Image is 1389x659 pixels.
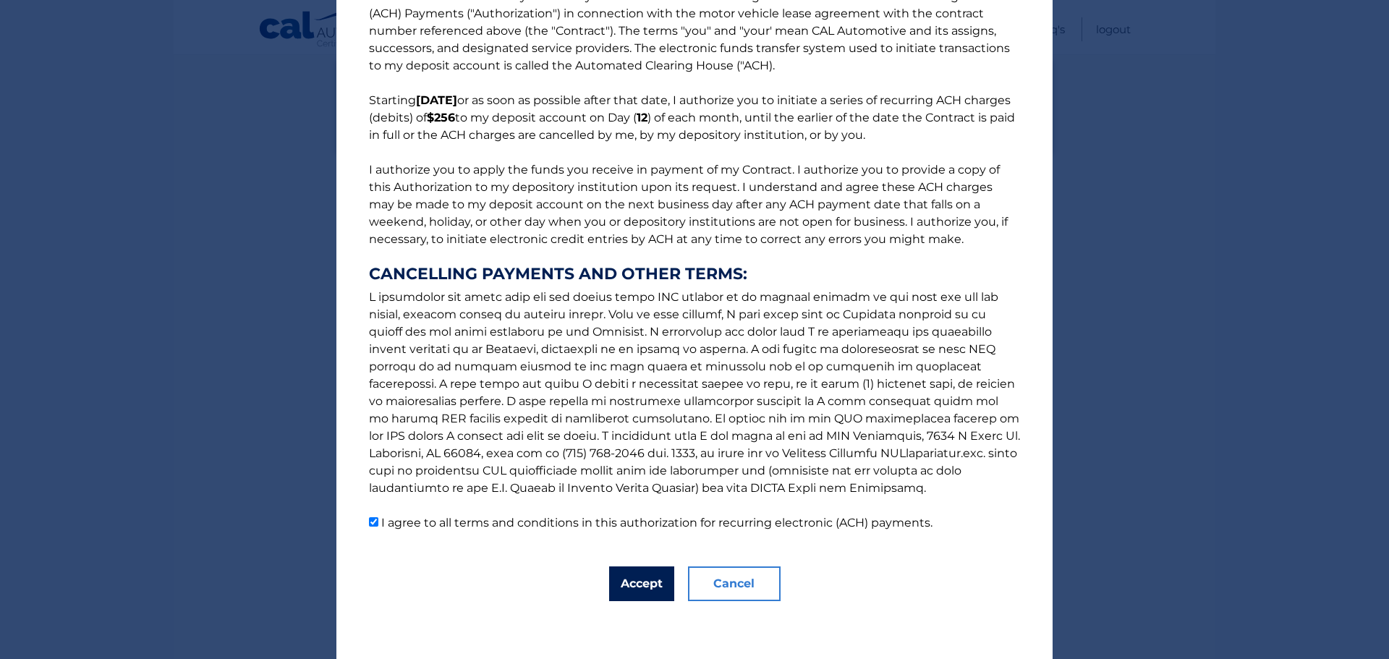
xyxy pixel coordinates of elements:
b: 12 [637,111,647,124]
strong: CANCELLING PAYMENTS AND OTHER TERMS: [369,265,1020,283]
b: [DATE] [416,93,457,107]
button: Accept [609,566,674,601]
label: I agree to all terms and conditions in this authorization for recurring electronic (ACH) payments. [381,516,933,530]
button: Cancel [688,566,781,601]
b: $256 [427,111,455,124]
